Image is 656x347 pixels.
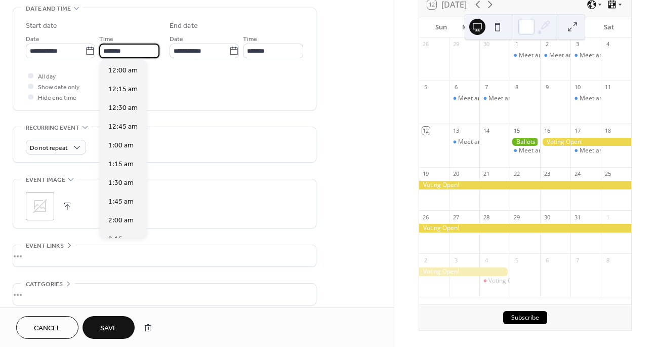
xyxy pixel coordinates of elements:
span: Cancel [34,323,61,334]
div: 28 [422,41,430,48]
div: 7 [573,256,581,264]
div: Meet and Greet [510,146,540,155]
div: 2 [543,41,551,48]
div: Meet and Greet [519,146,563,155]
div: 24 [573,170,581,178]
div: 26 [422,213,430,221]
div: 31 [573,213,581,221]
span: Time [243,34,257,45]
span: 1:15 am [108,159,134,170]
div: Meet and Greet [488,94,533,103]
div: Voting Open! [419,181,631,189]
div: Meet and Greet [458,94,503,103]
span: All day [38,71,56,82]
div: 2 [422,256,430,264]
span: 2:00 am [108,215,134,226]
div: 16 [543,127,551,134]
div: 14 [482,127,490,134]
div: 3 [453,256,460,264]
div: 27 [453,213,460,221]
div: End date [170,21,198,31]
div: Meet and Greet [570,51,601,60]
div: Start date [26,21,57,31]
div: 15 [513,127,520,134]
div: ••• [13,245,316,266]
div: Voting Closes [479,277,510,285]
div: 6 [543,256,551,264]
div: Meet and Greet [580,94,624,103]
div: Meet and Greet [458,138,503,146]
div: 8 [513,84,520,91]
span: Date and time [26,4,71,14]
div: 22 [513,170,520,178]
div: 20 [453,170,460,178]
span: Date [26,34,39,45]
div: 30 [543,213,551,221]
span: Hide end time [38,93,76,103]
div: Meet and Greet [510,51,540,60]
span: 12:30 am [108,103,138,113]
div: Meet and Greet [449,138,480,146]
span: 1:45 am [108,197,134,207]
div: Voting Open! [540,138,631,146]
div: 8 [604,256,611,264]
div: 4 [604,41,611,48]
div: 19 [422,170,430,178]
div: Meet and Greet [580,146,624,155]
div: 28 [482,213,490,221]
div: Meet and Greet [519,51,563,60]
div: 25 [604,170,611,178]
div: 29 [453,41,460,48]
div: 1 [604,213,611,221]
div: 10 [573,84,581,91]
div: Meet and Greet [570,146,601,155]
div: Voting Closes [488,277,526,285]
div: 29 [513,213,520,221]
span: 2:15 am [108,234,134,245]
div: 13 [453,127,460,134]
div: 12 [422,127,430,134]
span: 12:00 am [108,65,138,76]
div: 5 [513,256,520,264]
div: Meet and Greet [540,51,570,60]
div: Meet and Greet [580,51,624,60]
div: Meet and Greet [570,94,601,103]
span: Recurring event [26,123,79,133]
div: 11 [604,84,611,91]
span: Do not repeat [30,142,68,154]
div: Mon [455,17,483,37]
span: 12:15 am [108,84,138,95]
div: Voting Open! [419,224,631,233]
div: 18 [604,127,611,134]
div: 5 [422,84,430,91]
span: Show date only [38,82,79,93]
span: 12:45 am [108,122,138,132]
span: Date [170,34,183,45]
div: 9 [543,84,551,91]
div: Sun [427,17,455,37]
div: 3 [573,41,581,48]
span: Categories [26,279,63,290]
div: Sat [595,17,623,37]
div: 23 [543,170,551,178]
span: 1:00 am [108,140,134,151]
span: 1:30 am [108,178,134,188]
div: 21 [482,170,490,178]
div: 1 [513,41,520,48]
span: Save [100,323,117,334]
span: Event links [26,241,64,251]
div: Meet and Greet [449,94,480,103]
div: Meet and Greet [549,51,594,60]
button: Save [83,316,135,339]
div: 4 [482,256,490,264]
div: 30 [482,41,490,48]
div: ••• [13,284,316,305]
div: Ballots Mailed [510,138,540,146]
div: Meet and Greet [479,94,510,103]
button: Subscribe [503,311,547,324]
div: Voting Open! [419,267,510,276]
div: ; [26,192,54,220]
button: Cancel [16,316,78,339]
div: 17 [573,127,581,134]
